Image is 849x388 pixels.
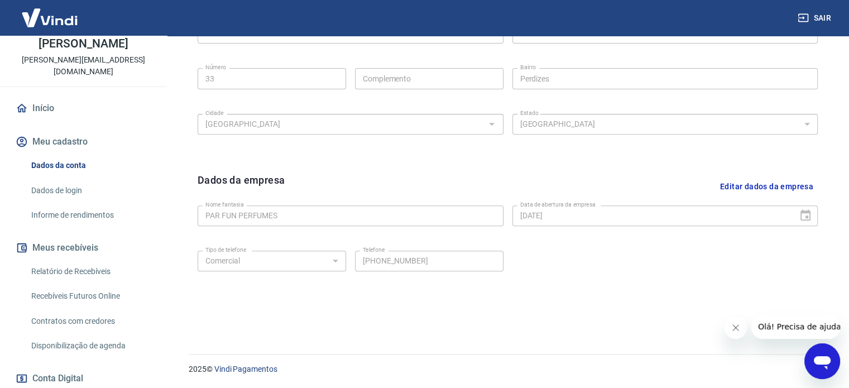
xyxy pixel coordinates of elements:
[205,63,226,71] label: Número
[512,205,790,226] input: DD/MM/YYYY
[201,117,482,131] input: Digite aqui algumas palavras para buscar a cidade
[725,317,747,339] iframe: Fechar mensagem
[13,96,154,121] a: Início
[27,154,154,177] a: Dados da conta
[13,1,86,35] img: Vindi
[205,246,246,254] label: Tipo de telefone
[27,204,154,227] a: Informe de rendimentos
[363,246,385,254] label: Telefone
[27,285,154,308] a: Recebíveis Futuros Online
[198,173,285,201] h6: Dados da empresa
[520,63,536,71] label: Bairro
[27,179,154,202] a: Dados de login
[27,260,154,283] a: Relatório de Recebíveis
[205,109,223,117] label: Cidade
[520,109,539,117] label: Estado
[39,38,128,50] p: [PERSON_NAME]
[751,314,840,339] iframe: Mensagem da empresa
[9,54,158,78] p: [PERSON_NAME][EMAIL_ADDRESS][DOMAIN_NAME]
[27,310,154,333] a: Contratos com credores
[214,365,277,373] a: Vindi Pagamentos
[189,363,822,375] p: 2025 ©
[804,343,840,379] iframe: Botão para abrir a janela de mensagens
[716,173,818,201] button: Editar dados da empresa
[27,334,154,357] a: Disponibilização de agenda
[205,200,244,209] label: Nome fantasia
[520,200,596,209] label: Data de abertura da empresa
[13,236,154,260] button: Meus recebíveis
[13,130,154,154] button: Meu cadastro
[7,8,94,17] span: Olá! Precisa de ajuda?
[795,8,836,28] button: Sair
